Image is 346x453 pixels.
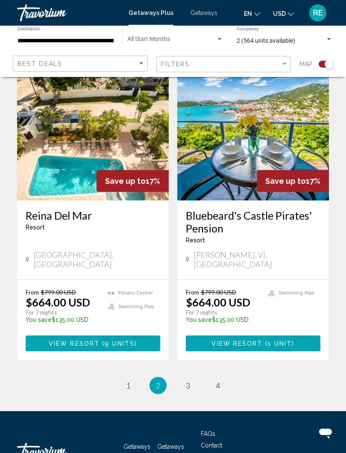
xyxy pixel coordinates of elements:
[17,377,329,394] ul: Pagination
[26,309,100,316] p: For 7 nights
[177,64,329,200] img: 0796O01X.jpg
[17,64,169,200] img: 6936O01X.jpg
[211,340,262,347] span: View Resort
[186,237,205,244] span: Resort
[201,288,236,296] span: $799.00 USD
[244,7,260,20] button: Change language
[97,170,169,192] div: 17%
[186,209,320,235] a: Bluebeard's Castle Pirates' Pension
[26,296,90,309] p: $664.00 USD
[26,288,39,296] span: From
[156,56,291,73] button: Filter
[105,176,146,185] span: Save up to
[307,4,329,22] button: User Menu
[49,340,100,347] span: View Resort
[26,224,45,231] span: Resort
[244,10,252,17] span: en
[161,61,190,68] span: Filters
[186,316,260,323] p: $135.00 USD
[299,58,312,70] span: Map
[273,7,294,20] button: Change currency
[41,288,76,296] span: $799.00 USD
[263,340,295,347] span: ( )
[268,340,292,347] span: 1 unit
[237,37,295,44] span: 2 (564 units available)
[26,209,160,222] a: Reina Del Mar
[118,304,154,309] span: Swimming Pool
[18,60,145,68] mat-select: Sort by
[279,290,314,296] span: Swimming Pool
[186,296,250,309] p: $664.00 USD
[33,250,160,269] span: [GEOGRAPHIC_DATA], [GEOGRAPHIC_DATA]
[156,381,160,390] span: 2
[26,316,100,323] p: $135.00 USD
[186,288,199,296] span: From
[201,430,215,437] a: FAQs
[257,170,329,192] div: 17%
[194,250,320,269] span: [PERSON_NAME], VI, [GEOGRAPHIC_DATA]
[100,340,137,347] span: ( )
[105,340,135,347] span: 9 units
[118,290,153,296] span: Fitness Center
[186,381,190,390] span: 3
[191,9,217,16] a: Getaways
[265,176,306,185] span: Save up to
[273,10,286,17] span: USD
[126,381,130,390] span: 1
[186,316,212,323] span: You save
[216,381,220,390] span: 4
[313,9,323,17] span: RE
[17,4,120,21] a: Travorium
[201,442,222,449] a: Contact
[312,419,339,446] iframe: Botón para iniciar la ventana de mensajería
[26,316,52,323] span: You save
[26,335,160,351] button: View Resort(9 units)
[186,335,320,351] button: View Resort(1 unit)
[123,443,150,450] a: Getaways
[18,60,62,67] span: Best Deals
[186,309,260,316] p: For 7 nights
[129,9,173,16] a: Getaways Plus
